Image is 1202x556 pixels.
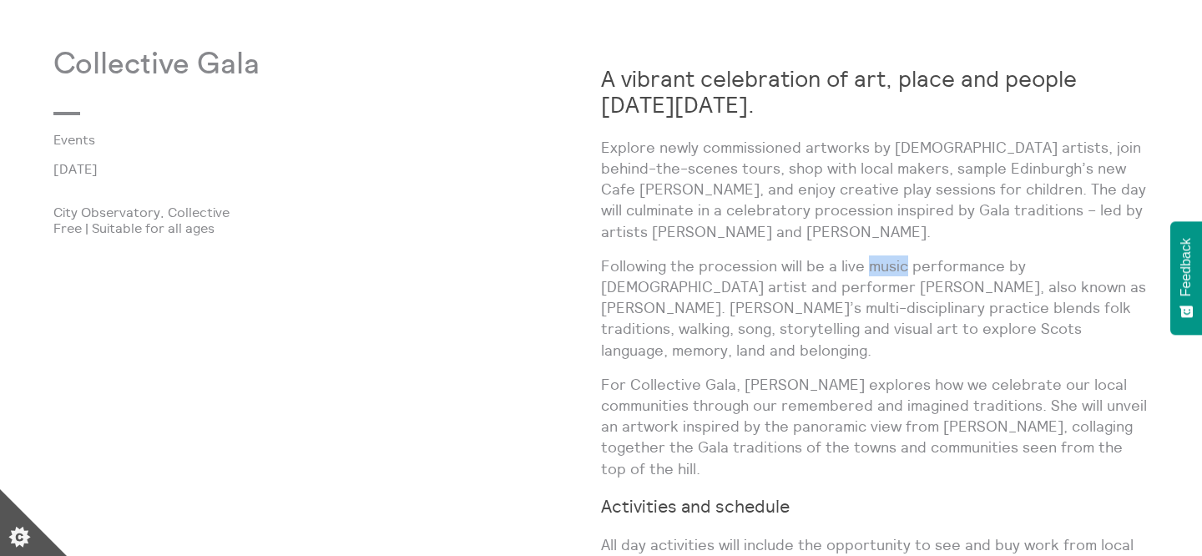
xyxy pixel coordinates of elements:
span: Feedback [1179,238,1194,296]
button: Feedback - Show survey [1170,221,1202,335]
p: Following the procession will be a live music performance by [DEMOGRAPHIC_DATA] artist and perfor... [601,255,1149,361]
p: City Observatory, Collective [53,205,601,220]
p: Collective Gala [53,48,601,82]
p: For Collective Gala, [PERSON_NAME] explores how we celebrate our local communities through our re... [601,374,1149,479]
p: Explore newly commissioned artworks by [DEMOGRAPHIC_DATA] artists, join behind-the-scenes tours, ... [601,137,1149,242]
a: Events [53,132,574,147]
strong: Activities and schedule [601,495,790,518]
p: [DATE] [53,161,601,176]
strong: A vibrant celebration of art, place and people [DATE][DATE]. [601,64,1077,119]
p: Free | Suitable for all ages [53,220,601,235]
